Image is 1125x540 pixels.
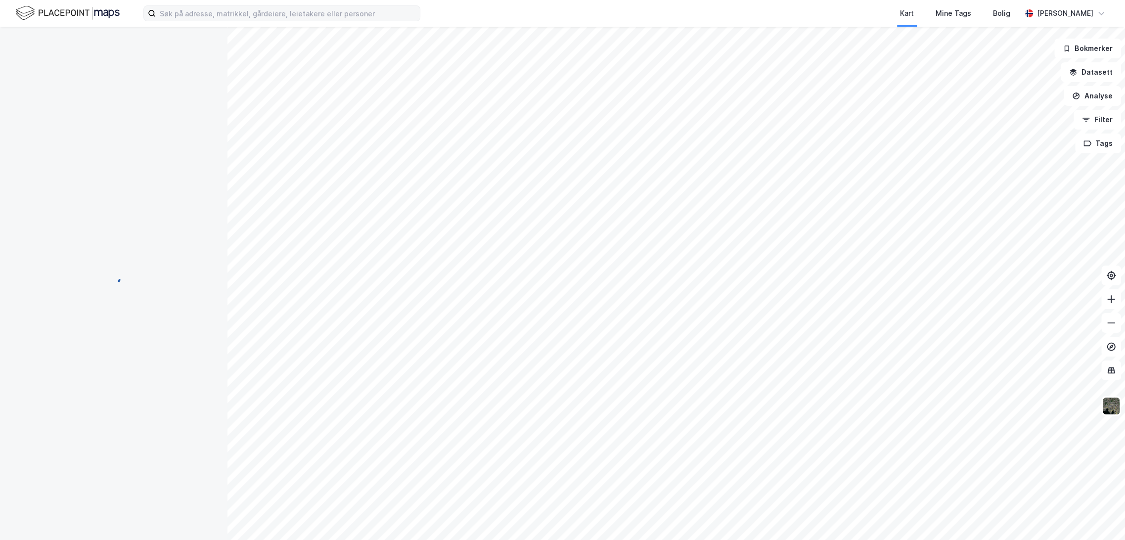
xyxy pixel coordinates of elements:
[106,270,122,285] img: spinner.a6d8c91a73a9ac5275cf975e30b51cfb.svg
[1054,39,1121,58] button: Bokmerker
[156,6,420,21] input: Søk på adresse, matrikkel, gårdeiere, leietakere eller personer
[900,7,914,19] div: Kart
[1064,86,1121,106] button: Analyse
[1076,493,1125,540] iframe: Chat Widget
[936,7,971,19] div: Mine Tags
[1074,110,1121,130] button: Filter
[1102,397,1121,415] img: 9k=
[1075,134,1121,153] button: Tags
[1037,7,1093,19] div: [PERSON_NAME]
[993,7,1010,19] div: Bolig
[1061,62,1121,82] button: Datasett
[16,4,120,22] img: logo.f888ab2527a4732fd821a326f86c7f29.svg
[1076,493,1125,540] div: Kontrollprogram for chat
